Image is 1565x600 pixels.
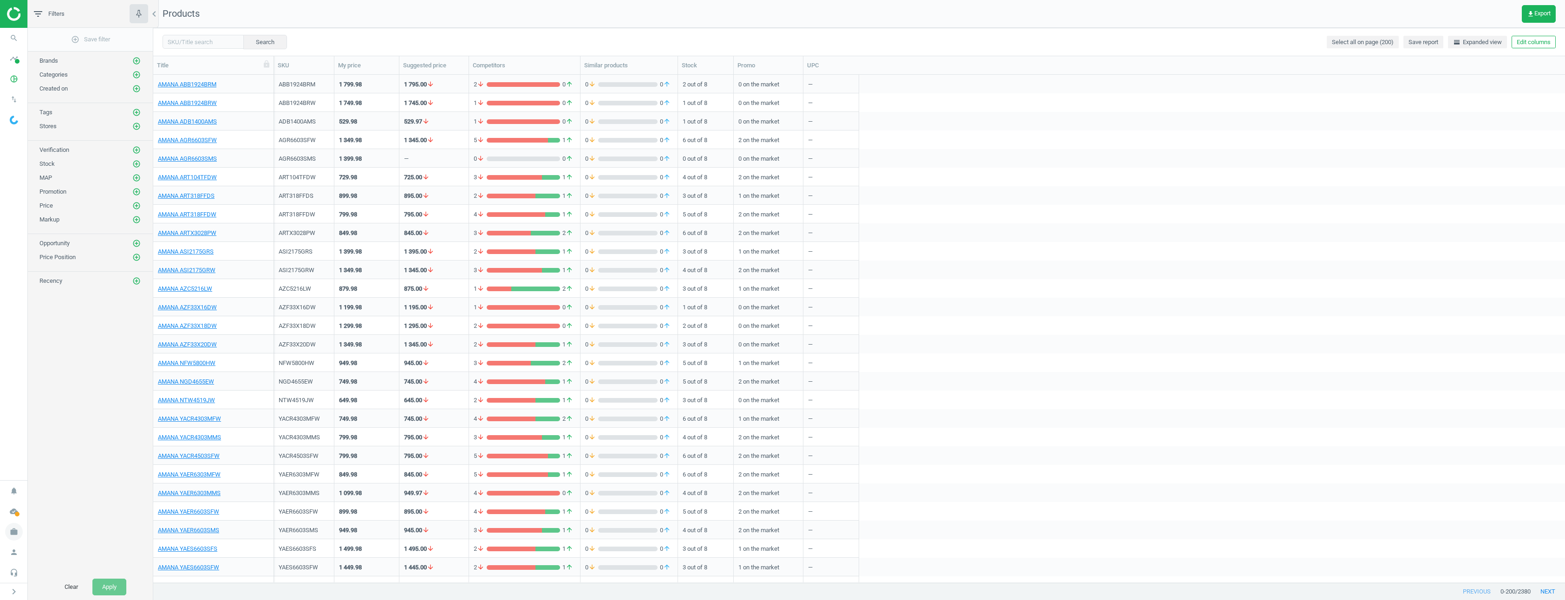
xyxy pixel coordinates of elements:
[339,192,357,200] div: 899.98
[5,70,23,88] i: pie_chart_outlined
[663,210,671,219] i: arrow_upward
[738,224,798,241] div: 2 on the market
[474,136,487,144] span: 5
[474,155,487,163] span: 0
[404,229,422,237] div: 845.00
[132,187,141,196] button: add_circle_outline
[683,243,729,259] div: 3 out of 8
[158,322,217,330] a: AMANA AZF33X18DW
[658,192,673,200] span: 0
[39,109,52,116] span: Tags
[477,285,484,293] i: arrow_downward
[738,243,798,259] div: 1 on the market
[683,224,729,241] div: 6 out of 8
[132,201,141,210] button: add_circle_outline
[132,57,141,65] i: add_circle_outline
[588,210,596,219] i: arrow_downward
[404,99,427,107] div: 1 745.00
[658,229,673,237] span: 0
[477,210,484,219] i: arrow_downward
[5,29,23,47] i: search
[738,206,798,222] div: 2 on the market
[39,160,55,167] span: Stock
[477,248,484,256] i: arrow_downward
[39,71,68,78] span: Categories
[474,80,487,89] span: 2
[39,85,68,92] span: Created on
[158,248,214,256] a: AMANA ASI2175GRS
[279,192,329,200] div: ART318FFDS
[560,285,575,293] span: 2
[588,285,596,293] i: arrow_downward
[683,280,729,296] div: 3 out of 8
[132,239,141,248] i: add_circle_outline
[422,210,430,219] i: arrow_downward
[474,173,487,182] span: 3
[404,155,409,166] div: —
[427,266,434,274] i: arrow_downward
[658,210,673,219] span: 0
[808,261,854,278] div: —
[560,136,575,144] span: 1
[588,99,596,107] i: arrow_downward
[808,131,854,148] div: —
[422,173,430,182] i: arrow_downward
[39,174,52,181] span: MAP
[1531,583,1565,600] button: next
[158,359,215,367] a: AMANA NFW5800HW
[566,229,573,237] i: arrow_upward
[566,248,573,256] i: arrow_upward
[132,56,141,65] button: add_circle_outline
[132,122,141,130] i: add_circle_outline
[560,248,575,256] span: 1
[158,173,217,182] a: AMANA ART104TFDW
[163,35,244,49] input: SKU/Title search
[39,277,62,284] span: Recency
[808,150,854,166] div: —
[55,579,88,595] button: Clear
[658,136,673,144] span: 0
[158,452,220,460] a: AMANA YACR4503SFW
[566,117,573,126] i: arrow_upward
[132,215,141,224] button: add_circle_outline
[339,248,362,256] div: 1 399.98
[404,117,422,126] div: 529.97
[658,285,673,293] span: 0
[39,216,59,223] span: Markup
[279,155,329,163] div: AGR6603SMS
[738,150,798,166] div: 0 on the market
[658,80,673,89] span: 0
[683,113,729,129] div: 1 out of 8
[663,173,671,182] i: arrow_upward
[339,155,362,163] div: 1 399.98
[1453,38,1502,46] span: Expanded view
[427,99,434,107] i: arrow_downward
[278,61,330,70] div: SKU
[339,210,357,219] div: 799.98
[808,94,854,111] div: —
[738,169,798,185] div: 2 on the market
[338,61,395,70] div: My price
[404,303,427,312] div: 1 195.00
[663,248,671,256] i: arrow_upward
[477,192,484,200] i: arrow_downward
[158,508,219,516] a: AMANA YAER6603SFW
[585,155,598,163] span: 0
[132,71,141,79] i: add_circle_outline
[422,285,430,293] i: arrow_downward
[588,266,596,274] i: arrow_downward
[477,155,484,163] i: arrow_downward
[566,80,573,89] i: arrow_upward
[132,159,141,169] button: add_circle_outline
[158,99,217,107] a: AMANA ABB1924BRW
[132,253,141,261] i: add_circle_outline
[422,117,430,126] i: arrow_downward
[158,80,216,89] a: AMANA ABB1924BRM
[10,116,18,124] img: wGWNvw8QSZomAAAAABJRU5ErkJggg==
[158,229,216,237] a: AMANA ARTX3028PW
[585,210,598,219] span: 0
[808,169,854,185] div: —
[738,187,798,203] div: 1 on the market
[158,155,217,163] a: AMANA AGR6603SMS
